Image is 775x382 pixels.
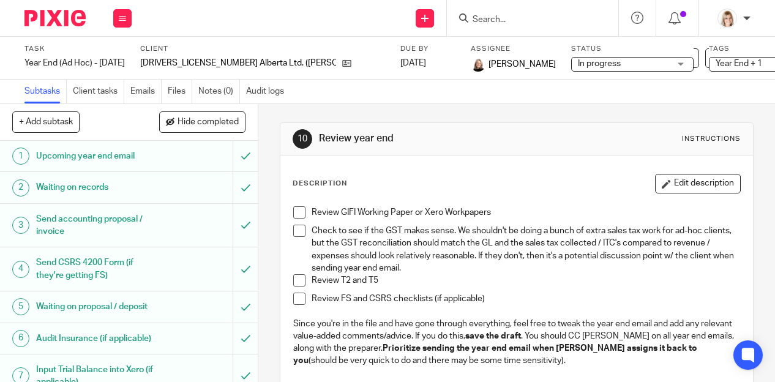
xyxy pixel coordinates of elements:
[36,298,159,316] h1: Waiting on proposal / deposit
[471,57,485,72] img: Screenshot%202023-11-02%20134555.png
[682,134,741,144] div: Instructions
[12,330,29,347] div: 6
[400,44,455,54] label: Due by
[12,148,29,165] div: 1
[198,80,240,103] a: Notes (0)
[293,129,312,149] div: 10
[168,80,192,103] a: Files
[24,57,125,69] div: Year End (Ad Hoc) - [DATE]
[12,261,29,278] div: 4
[717,9,737,28] img: Tayler%20Headshot%20Compressed%20Resized%202.jpg
[140,44,385,54] label: Client
[578,59,621,68] span: In progress
[319,132,543,145] h1: Review year end
[312,206,740,219] p: Review GIFI Working Paper or Xero Workpapers
[24,44,125,54] label: Task
[36,253,159,285] h1: Send CSRS 4200 Form (if they're getting FS)
[571,44,694,54] label: Status
[36,178,159,197] h1: Waiting on records
[312,225,740,274] p: Check to see if the GST makes sense. We shouldn't be doing a bunch of extra sales tax work for ad...
[471,44,556,54] label: Assignee
[471,15,582,26] input: Search
[400,59,426,67] span: [DATE]
[12,298,29,315] div: 5
[24,57,125,69] div: Year End (Ad Hoc) - May 2025
[12,179,29,197] div: 2
[655,174,741,193] button: Edit description
[24,10,86,26] img: Pixie
[312,274,740,286] p: Review T2 and T5
[159,111,245,132] button: Hide completed
[36,210,159,241] h1: Send accounting proposal / invoice
[12,111,80,132] button: + Add subtask
[140,57,336,69] p: [DRIVERS_LICENSE_NUMBER] Alberta Ltd. ([PERSON_NAME])
[130,80,162,103] a: Emails
[73,80,124,103] a: Client tasks
[465,332,521,340] strong: save the draft
[293,179,347,189] p: Description
[716,59,762,68] span: Year End + 1
[246,80,290,103] a: Audit logs
[12,217,29,234] div: 3
[24,80,67,103] a: Subtasks
[36,329,159,348] h1: Audit Insurance (if applicable)
[178,118,239,127] span: Hide completed
[293,344,699,365] strong: Prioritize sending the year end email when [PERSON_NAME] assigns it back to you
[312,293,740,318] p: Review FS and CSRS checklists (if applicable)
[489,58,556,70] span: [PERSON_NAME]
[36,147,159,165] h1: Upcoming year end email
